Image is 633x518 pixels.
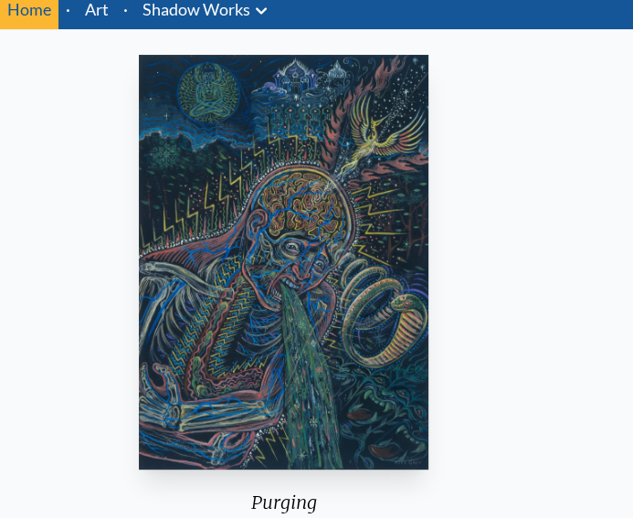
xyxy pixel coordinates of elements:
[139,55,429,470] img: Purging-2001-Alex-Grey-watermarked.jpg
